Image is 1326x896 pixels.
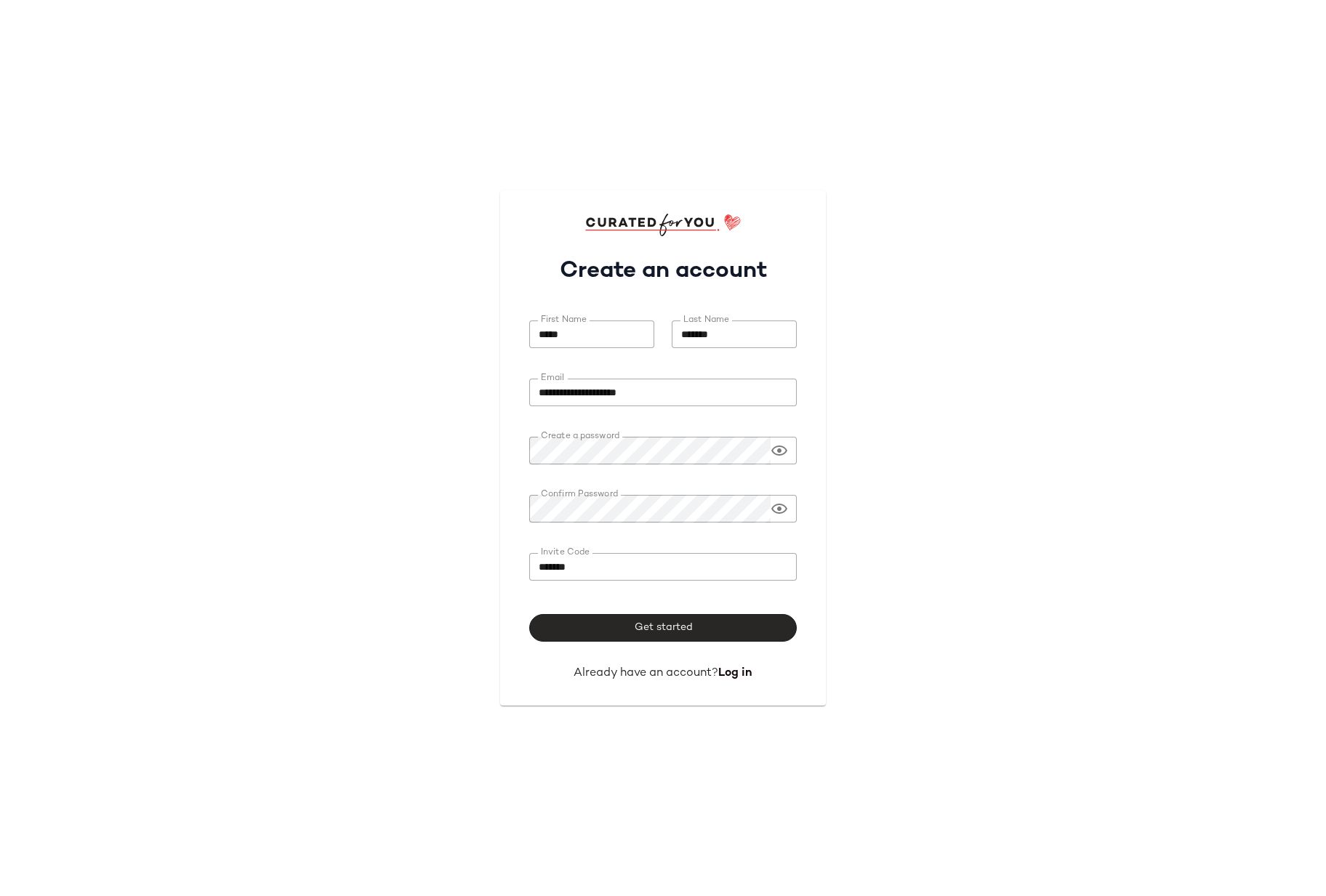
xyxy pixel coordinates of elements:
[574,667,718,679] span: Already have an account?
[585,214,742,235] img: cfy_login_logo.DGdB1djN.svg
[718,667,752,679] a: Log in
[529,614,797,642] button: Get started
[633,622,692,634] span: Get started
[529,236,797,297] h1: Create an account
